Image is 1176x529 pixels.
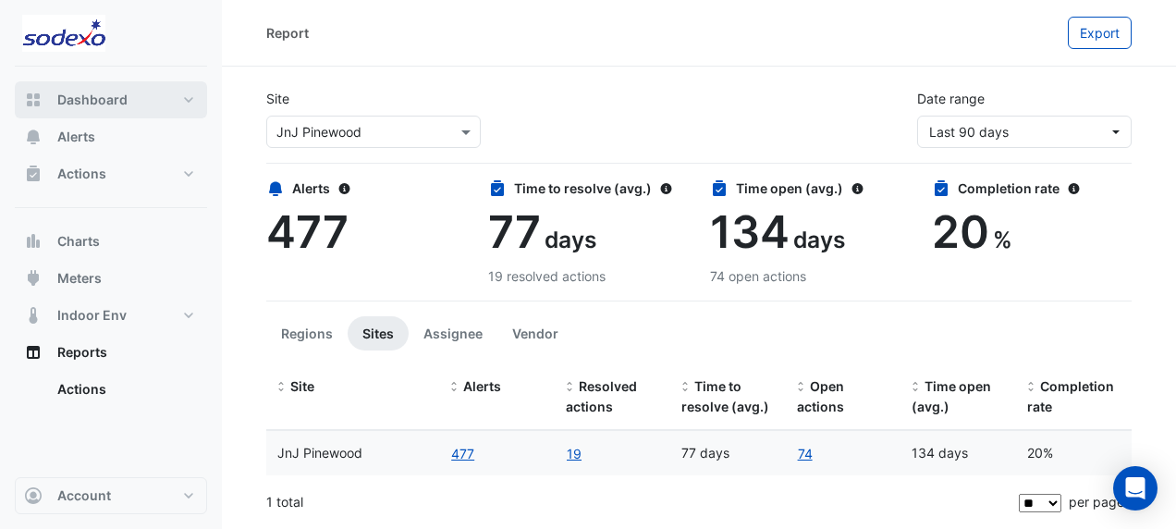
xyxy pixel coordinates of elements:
[912,443,1005,464] div: 134 days
[710,204,790,259] span: 134
[24,91,43,109] app-icon: Dashboard
[797,443,814,464] a: 74
[15,223,207,260] button: Charts
[793,226,845,253] span: days
[15,118,207,155] button: Alerts
[266,89,289,108] label: Site
[24,128,43,146] app-icon: Alerts
[15,334,207,371] button: Reports
[681,378,769,415] span: Time to resolve (avg.)
[566,443,582,464] a: 19
[409,316,497,351] button: Assignee
[15,81,207,118] button: Dashboard
[912,378,991,415] span: Time open (avg.)
[545,226,596,253] span: days
[497,316,573,351] button: Vendor
[57,232,100,251] span: Charts
[1068,17,1132,49] button: Export
[15,260,207,297] button: Meters
[932,178,1132,198] div: Completion rate
[566,378,637,415] span: Resolved actions
[57,486,111,505] span: Account
[57,165,106,183] span: Actions
[488,178,688,198] div: Time to resolve (avg.)
[450,443,475,464] button: 477
[266,479,1015,525] div: 1 total
[22,15,105,52] img: Company Logo
[710,266,910,286] div: 74 open actions
[488,204,541,259] span: 77
[932,204,989,259] span: 20
[1027,443,1121,464] div: 20%
[290,378,314,394] span: Site
[266,204,349,259] span: 477
[993,226,1012,253] span: %
[15,155,207,192] button: Actions
[57,91,128,109] span: Dashboard
[277,445,362,461] span: JnJ Pinewood
[797,378,844,415] span: Open actions
[15,371,207,415] div: Reports
[57,343,107,362] span: Reports
[929,124,1009,140] span: 22 May 25 - 20 Aug 25
[348,316,409,351] button: Sites
[57,269,102,288] span: Meters
[266,178,466,198] div: Alerts
[24,165,43,183] app-icon: Actions
[1069,494,1124,510] span: per page
[917,89,985,108] label: Date range
[24,306,43,325] app-icon: Indoor Env
[1113,466,1158,511] div: Open Intercom Messenger
[488,266,688,286] div: 19 resolved actions
[43,371,207,408] a: Actions
[24,269,43,288] app-icon: Meters
[24,343,43,362] app-icon: Reports
[266,316,348,351] button: Regions
[1080,25,1120,41] span: Export
[15,477,207,514] button: Account
[1027,376,1121,419] div: Completion (%) = Resolved Actions / (Resolved Actions + Open Actions)
[917,116,1132,148] button: Last 90 days
[710,178,910,198] div: Time open (avg.)
[1027,378,1114,415] span: Completion rate
[57,306,127,325] span: Indoor Env
[266,23,309,43] div: Report
[24,232,43,251] app-icon: Charts
[15,297,207,334] button: Indoor Env
[681,443,775,464] div: 77 days
[57,128,95,146] span: Alerts
[463,378,501,394] span: Alerts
